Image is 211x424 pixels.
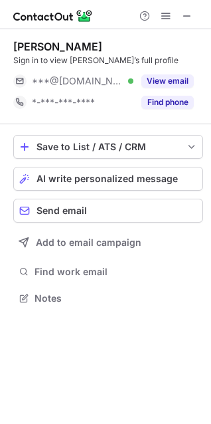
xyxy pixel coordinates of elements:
div: [PERSON_NAME] [13,40,102,53]
span: ***@[DOMAIN_NAME] [32,75,123,87]
span: Notes [35,292,198,304]
span: Send email [36,205,87,216]
button: Notes [13,289,203,308]
button: Send email [13,199,203,223]
span: Add to email campaign [36,237,141,248]
span: Find work email [35,266,198,278]
div: Sign in to view [PERSON_NAME]’s full profile [13,54,203,66]
span: AI write personalized message [36,173,178,184]
button: Add to email campaign [13,231,203,255]
button: save-profile-one-click [13,135,203,159]
div: Save to List / ATS / CRM [36,142,180,152]
button: Find work email [13,263,203,281]
button: Reveal Button [141,74,194,88]
button: Reveal Button [141,96,194,109]
button: AI write personalized message [13,167,203,191]
img: ContactOut v5.3.10 [13,8,93,24]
